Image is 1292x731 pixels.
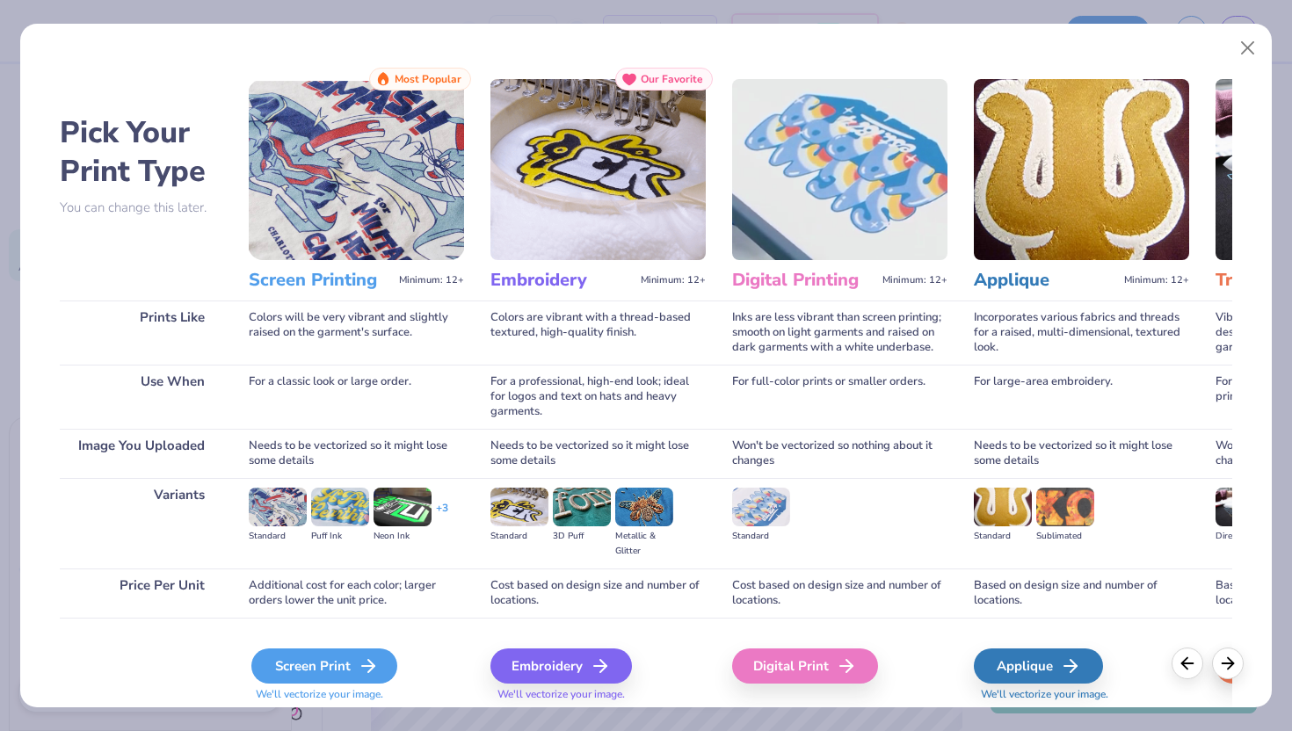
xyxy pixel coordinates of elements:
div: Needs to be vectorized so it might lose some details [974,429,1189,478]
div: 3D Puff [553,529,611,544]
span: Minimum: 12+ [882,274,947,286]
div: Variants [60,478,222,568]
div: Applique [974,648,1103,684]
div: Incorporates various fabrics and threads for a raised, multi-dimensional, textured look. [974,300,1189,365]
span: We'll vectorize your image. [249,687,464,702]
img: Direct-to-film [1216,488,1274,526]
div: Standard [490,529,548,544]
div: Digital Print [732,648,878,684]
div: For a professional, high-end look; ideal for logos and text on hats and heavy garments. [490,365,706,429]
span: Most Popular [395,73,461,85]
div: Use When [60,365,222,429]
img: Applique [974,79,1189,260]
img: Standard [732,488,790,526]
h3: Embroidery [490,269,634,292]
div: Colors will be very vibrant and slightly raised on the garment's surface. [249,300,464,365]
div: Needs to be vectorized so it might lose some details [490,429,706,478]
div: Image You Uploaded [60,429,222,478]
div: Embroidery [490,648,632,684]
h3: Digital Printing [732,269,875,292]
div: Prints Like [60,300,222,365]
img: Sublimated [1036,488,1094,526]
img: Standard [974,488,1032,526]
div: Additional cost for each color; larger orders lower the unit price. [249,568,464,618]
img: Embroidery [490,79,706,260]
img: Screen Printing [249,79,464,260]
div: Direct-to-film [1216,529,1274,544]
p: You can change this later. [60,200,222,215]
div: Price Per Unit [60,568,222,618]
img: Standard [490,488,548,526]
h3: Applique [974,269,1117,292]
img: 3D Puff [553,488,611,526]
div: Cost based on design size and number of locations. [490,568,706,618]
div: Cost based on design size and number of locations. [732,568,947,618]
img: Puff Ink [311,488,369,526]
div: Colors are vibrant with a thread-based textured, high-quality finish. [490,300,706,365]
button: Close [1231,32,1265,65]
span: Minimum: 12+ [399,274,464,286]
img: Metallic & Glitter [615,488,673,526]
div: Standard [249,529,307,544]
div: Based on design size and number of locations. [974,568,1189,618]
div: + 3 [436,501,448,531]
span: We'll vectorize your image. [974,687,1189,702]
div: For large-area embroidery. [974,365,1189,429]
span: Minimum: 12+ [641,274,706,286]
span: Minimum: 12+ [1124,274,1189,286]
div: Needs to be vectorized so it might lose some details [249,429,464,478]
div: Screen Print [251,648,397,684]
span: Our Favorite [641,73,703,85]
div: Standard [732,529,790,544]
img: Standard [249,488,307,526]
div: Neon Ink [374,529,432,544]
div: For a classic look or large order. [249,365,464,429]
img: Digital Printing [732,79,947,260]
div: Standard [974,529,1032,544]
div: Won't be vectorized so nothing about it changes [732,429,947,478]
div: Inks are less vibrant than screen printing; smooth on light garments and raised on dark garments ... [732,300,947,365]
h3: Screen Printing [249,269,392,292]
h2: Pick Your Print Type [60,113,222,191]
span: We'll vectorize your image. [490,687,706,702]
div: Puff Ink [311,529,369,544]
img: Neon Ink [374,488,432,526]
div: For full-color prints or smaller orders. [732,365,947,429]
div: Metallic & Glitter [615,529,673,559]
div: Sublimated [1036,529,1094,544]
